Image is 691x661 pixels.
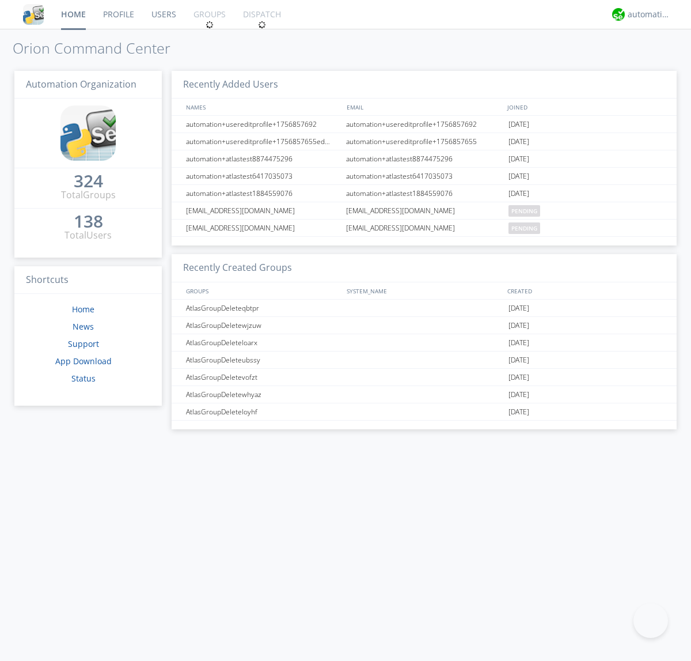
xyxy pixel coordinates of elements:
span: [DATE] [508,133,529,150]
div: AtlasGroupDeletewjzuw [183,317,343,334]
span: [DATE] [508,403,529,421]
div: Total Users [64,229,112,242]
div: automation+atlastest1884559076 [343,185,506,202]
span: [DATE] [508,168,529,185]
h3: Shortcuts [14,266,162,294]
div: 324 [74,175,103,187]
div: automation+atlastest6417035073 [183,168,343,184]
a: automation+atlastest8874475296automation+atlastest8874475296[DATE] [172,150,677,168]
div: automation+usereditprofile+1756857692 [183,116,343,133]
img: cddb5a64eb264b2086981ab96f4c1ba7 [23,4,44,25]
span: [DATE] [508,150,529,168]
img: spin.svg [258,21,266,29]
a: 324 [74,175,103,188]
a: [EMAIL_ADDRESS][DOMAIN_NAME][EMAIL_ADDRESS][DOMAIN_NAME]pending [172,220,677,237]
div: automation+atlas [628,9,671,20]
div: automation+atlastest6417035073 [343,168,506,184]
span: [DATE] [508,317,529,334]
iframe: Toggle Customer Support [633,603,668,638]
a: AtlasGroupDeleteubssy[DATE] [172,352,677,369]
a: AtlasGroupDeletewjzuw[DATE] [172,317,677,334]
a: News [73,321,94,332]
div: automation+atlastest8874475296 [343,150,506,167]
a: automation+atlastest6417035073automation+atlastest6417035073[DATE] [172,168,677,185]
div: AtlasGroupDeleteloyhf [183,403,343,420]
span: [DATE] [508,352,529,369]
div: AtlasGroupDeleteqbtpr [183,300,343,316]
a: AtlasGroupDeleteloyhf[DATE] [172,403,677,421]
img: cddb5a64eb264b2086981ab96f4c1ba7 [60,105,116,161]
div: automation+atlastest1884559076 [183,185,343,202]
a: [EMAIL_ADDRESS][DOMAIN_NAME][EMAIL_ADDRESS][DOMAIN_NAME]pending [172,202,677,220]
span: Automation Organization [26,78,136,90]
a: App Download [55,356,112,367]
div: [EMAIL_ADDRESS][DOMAIN_NAME] [343,202,506,219]
a: automation+atlastest1884559076automation+atlastest1884559076[DATE] [172,185,677,202]
a: 138 [74,216,103,229]
div: [EMAIL_ADDRESS][DOMAIN_NAME] [343,220,506,236]
span: [DATE] [508,185,529,202]
div: automation+usereditprofile+1756857655editedautomation+usereditprofile+1756857655 [183,133,343,150]
div: automation+usereditprofile+1756857655 [343,133,506,150]
div: [EMAIL_ADDRESS][DOMAIN_NAME] [183,220,343,236]
div: SYSTEM_NAME [344,282,504,299]
img: d2d01cd9b4174d08988066c6d424eccd [612,8,625,21]
a: AtlasGroupDeletevofzt[DATE] [172,369,677,386]
span: [DATE] [508,116,529,133]
a: Support [68,338,99,349]
div: Total Groups [61,188,116,202]
a: automation+usereditprofile+1756857655editedautomation+usereditprofile+1756857655automation+usered... [172,133,677,150]
div: NAMES [183,99,341,115]
span: [DATE] [508,300,529,317]
a: AtlasGroupDeleteloarx[DATE] [172,334,677,352]
a: automation+usereditprofile+1756857692automation+usereditprofile+1756857692[DATE] [172,116,677,133]
div: EMAIL [344,99,504,115]
span: [DATE] [508,386,529,403]
div: AtlasGroupDeletevofzt [183,369,343,386]
a: Home [72,304,94,315]
a: Status [71,373,96,384]
div: AtlasGroupDeleteloarx [183,334,343,351]
div: automation+usereditprofile+1756857692 [343,116,506,133]
div: AtlasGroupDeletewhyaz [183,386,343,403]
h3: Recently Added Users [172,71,677,99]
span: pending [508,205,540,217]
div: GROUPS [183,282,341,299]
span: pending [508,222,540,234]
a: AtlasGroupDeletewhyaz[DATE] [172,386,677,403]
div: automation+atlastest8874475296 [183,150,343,167]
h3: Recently Created Groups [172,254,677,282]
img: spin.svg [206,21,214,29]
a: AtlasGroupDeleteqbtpr[DATE] [172,300,677,317]
div: CREATED [504,282,666,299]
span: [DATE] [508,334,529,352]
div: [EMAIL_ADDRESS][DOMAIN_NAME] [183,202,343,219]
div: 138 [74,216,103,227]
div: AtlasGroupDeleteubssy [183,352,343,368]
span: [DATE] [508,369,529,386]
div: JOINED [504,99,666,115]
